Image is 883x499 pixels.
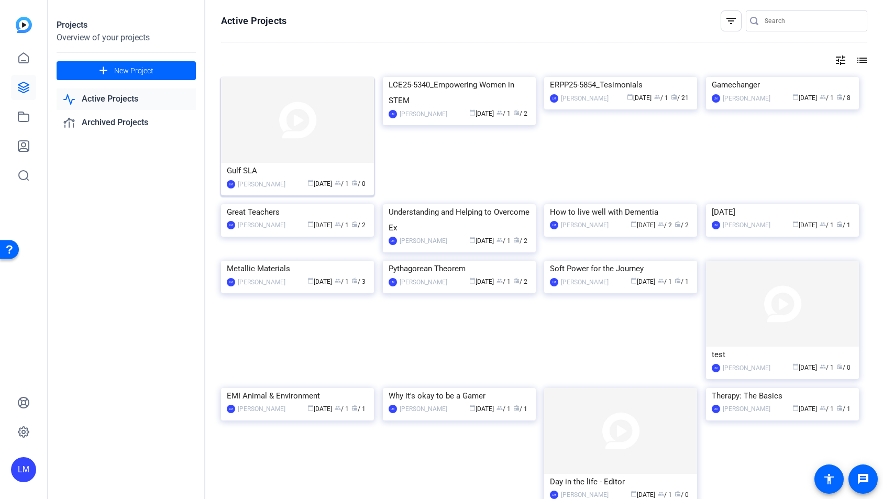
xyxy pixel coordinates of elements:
[496,278,511,285] span: / 1
[712,347,853,362] div: test
[823,473,835,485] mat-icon: accessibility
[513,109,520,116] span: radio
[469,405,494,413] span: [DATE]
[631,221,637,227] span: calendar_today
[238,277,285,287] div: [PERSON_NAME]
[836,405,851,413] span: / 1
[513,278,520,284] span: radio
[561,220,609,230] div: [PERSON_NAME]
[57,112,196,134] a: Archived Projects
[400,109,447,119] div: [PERSON_NAME]
[469,405,476,411] span: calendar_today
[836,94,843,100] span: radio
[675,221,689,229] span: / 2
[16,17,32,33] img: blue-gradient.svg
[227,405,235,413] div: LM
[631,278,637,284] span: calendar_today
[469,278,494,285] span: [DATE]
[836,364,851,371] span: / 0
[335,221,349,229] span: / 1
[836,221,851,229] span: / 1
[351,180,358,186] span: radio
[712,405,720,413] div: LM
[11,457,36,482] div: LM
[238,404,285,414] div: [PERSON_NAME]
[561,93,609,104] div: [PERSON_NAME]
[469,237,494,245] span: [DATE]
[221,15,286,27] h1: Active Projects
[351,221,358,227] span: radio
[307,278,332,285] span: [DATE]
[335,180,349,187] span: / 1
[227,163,368,179] div: Gulf SLA
[820,364,834,371] span: / 1
[513,405,520,411] span: radio
[97,64,110,77] mat-icon: add
[238,179,285,190] div: [PERSON_NAME]
[469,237,476,243] span: calendar_today
[335,180,341,186] span: group
[631,221,655,229] span: [DATE]
[469,110,494,117] span: [DATE]
[658,221,664,227] span: group
[307,180,332,187] span: [DATE]
[550,77,691,93] div: ERPP25-5854_Tesimonials
[723,93,770,104] div: [PERSON_NAME]
[836,405,843,411] span: radio
[631,491,655,498] span: [DATE]
[389,405,397,413] div: LM
[227,278,235,286] div: LM
[335,278,341,284] span: group
[227,388,368,404] div: EMI Animal & Environment
[307,180,314,186] span: calendar_today
[712,221,720,229] div: LM
[820,94,834,102] span: / 1
[675,221,681,227] span: radio
[792,364,817,371] span: [DATE]
[389,237,397,245] div: LM
[834,54,847,66] mat-icon: tune
[335,405,349,413] span: / 1
[712,94,720,103] div: LM
[712,77,853,93] div: Gamechanger
[820,405,826,411] span: group
[675,278,681,284] span: radio
[671,94,689,102] span: / 21
[675,491,689,498] span: / 0
[335,405,341,411] span: group
[351,405,358,411] span: radio
[513,237,527,245] span: / 2
[389,77,530,108] div: LCE25-5340_Empowering Women in STEM
[627,94,633,100] span: calendar_today
[550,261,691,276] div: Soft Power for the Journey
[351,180,366,187] span: / 0
[238,220,285,230] div: [PERSON_NAME]
[513,405,527,413] span: / 1
[658,278,664,284] span: group
[227,180,235,188] div: LM
[792,221,799,227] span: calendar_today
[836,94,851,102] span: / 8
[792,405,799,411] span: calendar_today
[658,491,664,497] span: group
[725,15,737,27] mat-icon: filter_list
[658,491,672,498] span: / 1
[335,278,349,285] span: / 1
[400,236,447,246] div: [PERSON_NAME]
[723,363,770,373] div: [PERSON_NAME]
[400,404,447,414] div: [PERSON_NAME]
[792,363,799,370] span: calendar_today
[550,278,558,286] div: LM
[351,221,366,229] span: / 2
[469,109,476,116] span: calendar_today
[675,491,681,497] span: radio
[513,110,527,117] span: / 2
[513,278,527,285] span: / 2
[335,221,341,227] span: group
[351,278,358,284] span: radio
[496,110,511,117] span: / 1
[496,237,503,243] span: group
[631,278,655,285] span: [DATE]
[712,388,853,404] div: Therapy: The Basics
[550,474,691,490] div: Day in the life - Editor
